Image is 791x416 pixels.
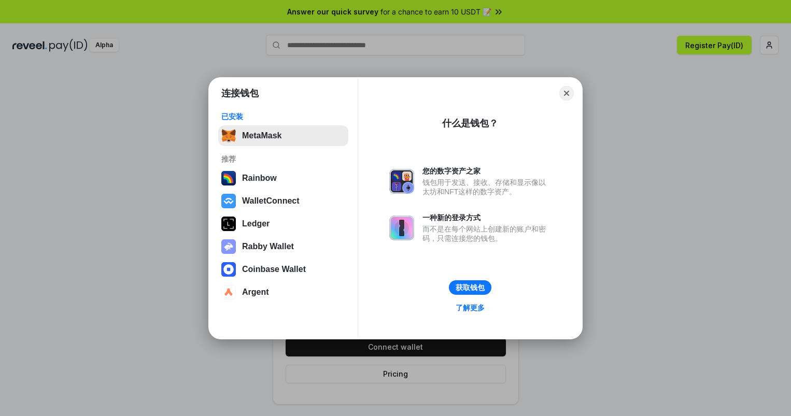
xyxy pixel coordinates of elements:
img: svg+xml,%3Csvg%20xmlns%3D%22http%3A%2F%2Fwww.w3.org%2F2000%2Fsvg%22%20fill%3D%22none%22%20viewBox... [389,216,414,240]
button: Ledger [218,213,348,234]
div: Rainbow [242,174,277,183]
img: svg+xml,%3Csvg%20width%3D%2228%22%20height%3D%2228%22%20viewBox%3D%220%200%2028%2028%22%20fill%3D... [221,285,236,299]
img: svg+xml,%3Csvg%20width%3D%2228%22%20height%3D%2228%22%20viewBox%3D%220%200%2028%2028%22%20fill%3D... [221,262,236,277]
div: Rabby Wallet [242,242,294,251]
div: 一种新的登录方式 [422,213,551,222]
div: 推荐 [221,154,345,164]
button: Rabby Wallet [218,236,348,257]
img: svg+xml,%3Csvg%20fill%3D%22none%22%20height%3D%2233%22%20viewBox%3D%220%200%2035%2033%22%20width%... [221,128,236,143]
button: 获取钱包 [449,280,491,295]
div: MetaMask [242,131,281,140]
button: WalletConnect [218,191,348,211]
img: svg+xml,%3Csvg%20xmlns%3D%22http%3A%2F%2Fwww.w3.org%2F2000%2Fsvg%22%20width%3D%2228%22%20height%3... [221,217,236,231]
div: 什么是钱包？ [442,117,498,130]
h1: 连接钱包 [221,87,259,99]
button: Coinbase Wallet [218,259,348,280]
div: 您的数字资产之家 [422,166,551,176]
div: 已安装 [221,112,345,121]
button: Close [559,86,574,101]
div: Coinbase Wallet [242,265,306,274]
img: svg+xml,%3Csvg%20width%3D%2228%22%20height%3D%2228%22%20viewBox%3D%220%200%2028%2028%22%20fill%3D... [221,194,236,208]
button: Argent [218,282,348,303]
div: Ledger [242,219,270,228]
img: svg+xml,%3Csvg%20width%3D%22120%22%20height%3D%22120%22%20viewBox%3D%220%200%20120%20120%22%20fil... [221,171,236,185]
div: Argent [242,288,269,297]
div: 获取钱包 [456,283,485,292]
div: 了解更多 [456,303,485,312]
button: Rainbow [218,168,348,189]
img: svg+xml,%3Csvg%20xmlns%3D%22http%3A%2F%2Fwww.w3.org%2F2000%2Fsvg%22%20fill%3D%22none%22%20viewBox... [389,169,414,194]
a: 了解更多 [449,301,491,314]
img: svg+xml,%3Csvg%20xmlns%3D%22http%3A%2F%2Fwww.w3.org%2F2000%2Fsvg%22%20fill%3D%22none%22%20viewBox... [221,239,236,254]
div: 钱包用于发送、接收、存储和显示像以太坊和NFT这样的数字资产。 [422,178,551,196]
div: 而不是在每个网站上创建新的账户和密码，只需连接您的钱包。 [422,224,551,243]
button: MetaMask [218,125,348,146]
div: WalletConnect [242,196,300,206]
